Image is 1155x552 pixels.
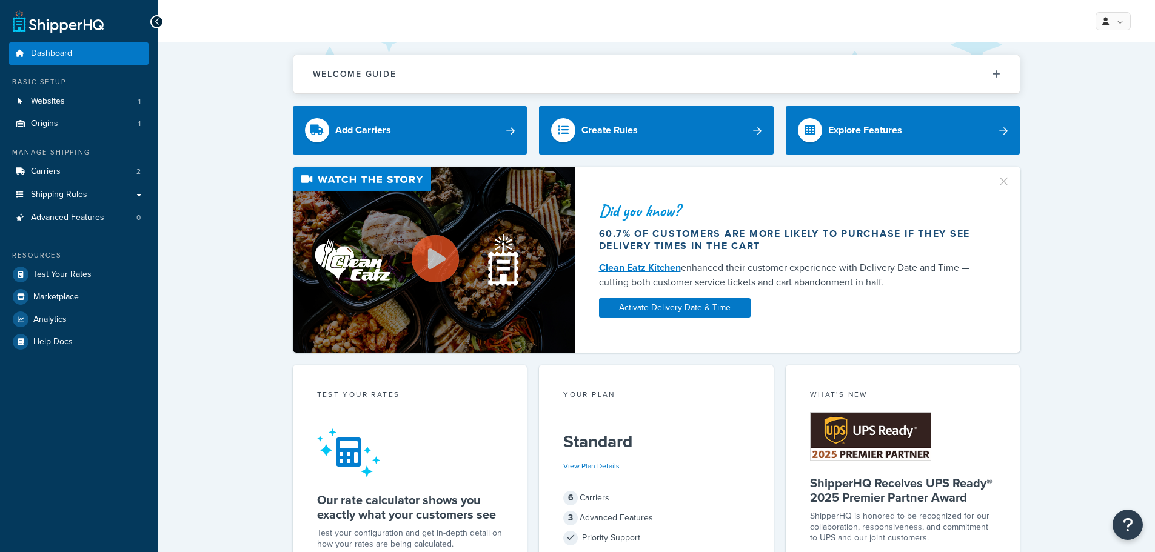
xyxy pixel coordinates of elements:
div: Carriers [563,490,749,507]
div: Test your configuration and get in-depth detail on how your rates are being calculated. [317,528,503,550]
a: Test Your Rates [9,264,149,285]
a: Carriers2 [9,161,149,183]
span: 6 [563,491,578,505]
a: View Plan Details [563,461,620,471]
span: 1 [138,119,141,129]
a: Activate Delivery Date & Time [599,298,751,318]
div: 60.7% of customers are more likely to purchase if they see delivery times in the cart [599,228,982,252]
button: Open Resource Center [1113,510,1143,540]
a: Help Docs [9,331,149,353]
a: Shipping Rules [9,184,149,206]
span: 2 [136,167,141,177]
a: Analytics [9,308,149,330]
span: Shipping Rules [31,190,87,200]
h5: ShipperHQ Receives UPS Ready® 2025 Premier Partner Award [810,476,996,505]
button: Welcome Guide [293,55,1020,93]
span: 1 [138,96,141,107]
span: Dashboard [31,48,72,59]
a: Marketplace [9,286,149,308]
li: Advanced Features [9,207,149,229]
a: Origins1 [9,113,149,135]
div: Manage Shipping [9,147,149,158]
span: 3 [563,511,578,525]
div: Did you know? [599,202,982,219]
h5: Our rate calculator shows you exactly what your customers see [317,493,503,522]
div: Basic Setup [9,77,149,87]
span: 0 [136,213,141,223]
div: Your Plan [563,389,749,403]
a: Clean Eatz Kitchen [599,261,681,274]
div: Resources [9,250,149,261]
a: Websites1 [9,90,149,113]
div: Priority Support [563,530,749,547]
span: Marketplace [33,292,79,302]
li: Websites [9,90,149,113]
h5: Standard [563,432,749,451]
div: Add Carriers [335,122,391,139]
span: Origins [31,119,58,129]
a: Add Carriers [293,106,527,155]
span: Advanced Features [31,213,104,223]
a: Advanced Features0 [9,207,149,229]
span: Carriers [31,167,61,177]
div: Advanced Features [563,510,749,527]
a: Create Rules [539,106,774,155]
a: Explore Features [786,106,1020,155]
span: Test Your Rates [33,270,92,280]
h2: Welcome Guide [313,70,397,79]
span: Analytics [33,314,67,325]
p: ShipperHQ is honored to be recognized for our collaboration, responsiveness, and commitment to UP... [810,511,996,544]
span: Help Docs [33,337,73,347]
span: Websites [31,96,65,107]
li: Carriers [9,161,149,183]
div: enhanced their customer experience with Delivery Date and Time — cutting both customer service ti... [599,261,982,290]
div: What's New [810,389,996,403]
div: Create Rules [581,122,638,139]
a: Dashboard [9,42,149,65]
div: Test your rates [317,389,503,403]
img: Video thumbnail [293,167,575,353]
li: Origins [9,113,149,135]
div: Explore Features [828,122,902,139]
